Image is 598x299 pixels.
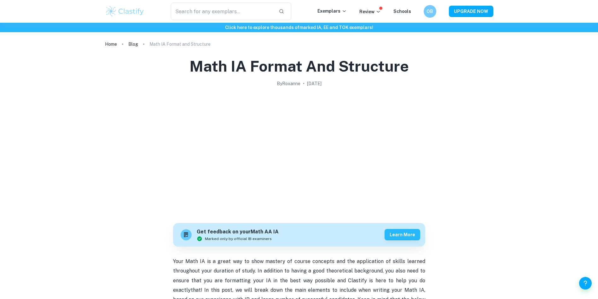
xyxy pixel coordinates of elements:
h6: Get feedback on your Math AA IA [197,228,279,236]
h2: [DATE] [307,80,322,87]
img: Clastify logo [105,5,145,18]
p: Exemplars [317,8,347,15]
img: Math IA Format and Structure cover image [173,90,425,216]
h6: Click here to explore thousands of marked IA, EE and TOK exemplars ! [1,24,597,31]
a: Home [105,40,117,49]
button: UPGRADE NOW [449,6,493,17]
p: Math IA Format and Structure [149,41,211,48]
h2: By Roxanne [277,80,300,87]
p: Review [359,8,381,15]
span: Marked only by official IB examiners [205,236,272,242]
a: Schools [393,9,411,14]
h6: OB [426,8,433,15]
p: • [303,80,305,87]
input: Search for any exemplars... [171,3,274,20]
button: Learn more [385,229,420,240]
a: Get feedback on yourMath AA IAMarked only by official IB examinersLearn more [173,223,425,247]
button: OB [424,5,436,18]
a: Blog [128,40,138,49]
h1: Math IA Format and Structure [189,56,409,76]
